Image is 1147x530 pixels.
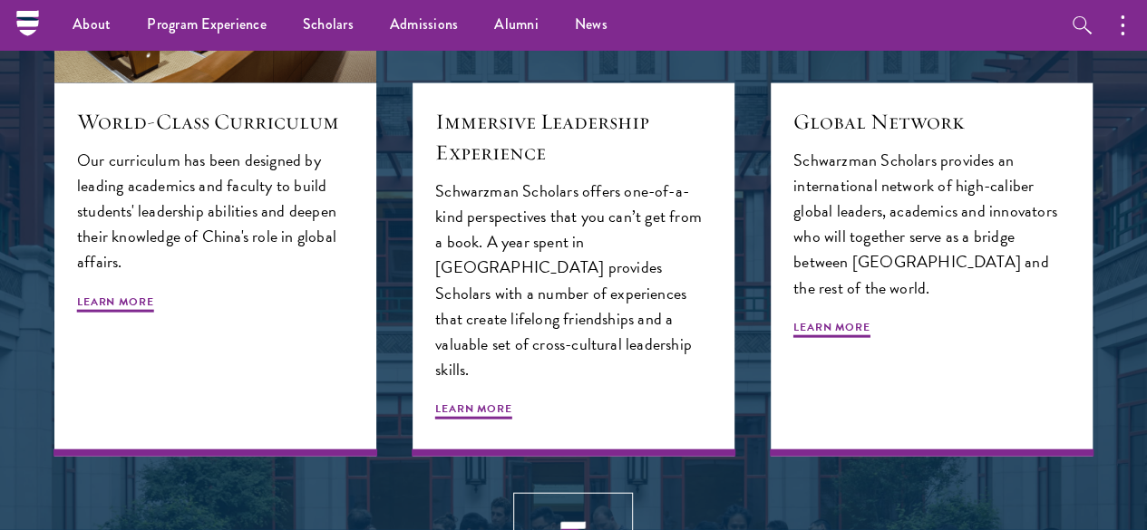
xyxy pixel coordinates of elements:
h5: Immersive Leadership Experience [435,106,712,168]
p: Our curriculum has been designed by leading academics and faculty to build students' leadership a... [77,148,354,275]
h5: Global Network [793,106,1070,137]
p: Schwarzman Scholars provides an international network of high-caliber global leaders, academics a... [793,148,1070,300]
span: Learn More [77,294,154,315]
h5: World-Class Curriculum [77,106,354,137]
span: Learn More [435,400,512,422]
span: Learn More [793,319,870,341]
p: Schwarzman Scholars offers one-of-a-kind perspectives that you can’t get from a book. A year spen... [435,178,712,382]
